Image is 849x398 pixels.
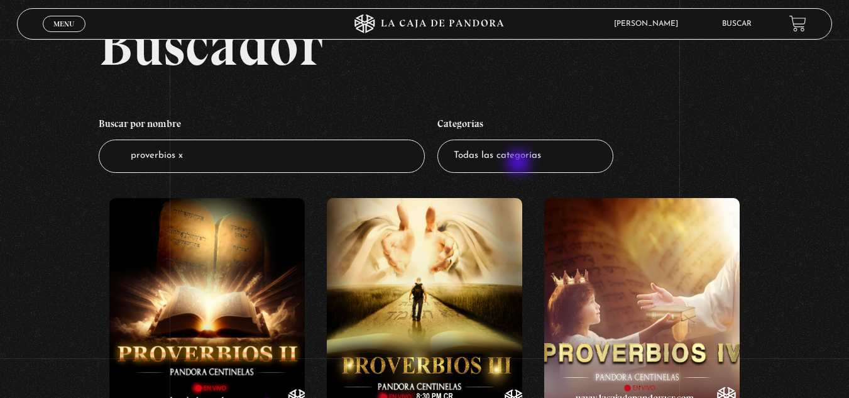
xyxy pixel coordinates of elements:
h4: Buscar por nombre [99,111,425,140]
h4: Categorías [437,111,613,140]
a: View your shopping cart [789,15,806,32]
span: [PERSON_NAME] [608,20,691,28]
span: Cerrar [49,30,79,39]
h2: Buscador [99,17,832,74]
span: Menu [53,20,74,28]
a: Buscar [722,20,752,28]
